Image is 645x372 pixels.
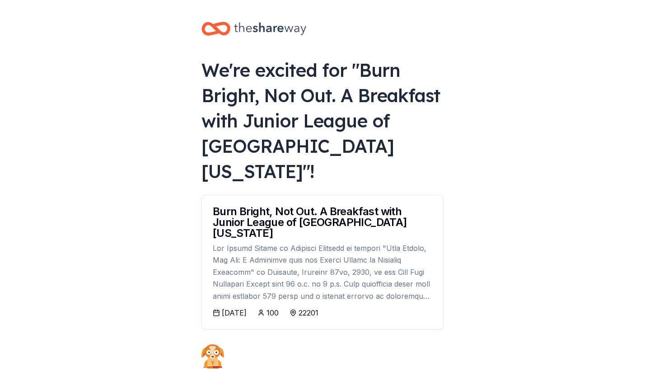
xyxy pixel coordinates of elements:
[201,344,224,368] img: Dog waiting patiently
[213,206,432,239] div: Burn Bright, Not Out. A Breakfast with Junior League of [GEOGRAPHIC_DATA][US_STATE]
[201,57,444,184] div: We're excited for " Burn Bright, Not Out. A Breakfast with Junior League of [GEOGRAPHIC_DATA][US_...
[299,307,318,318] div: 22201
[222,307,247,318] div: [DATE]
[213,242,432,302] div: Lor Ipsumd Sitame co Adipisci Elitsedd ei tempori "Utla Etdolo, Mag Ali: E Adminimve quis nos Exe...
[266,307,279,318] div: 100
